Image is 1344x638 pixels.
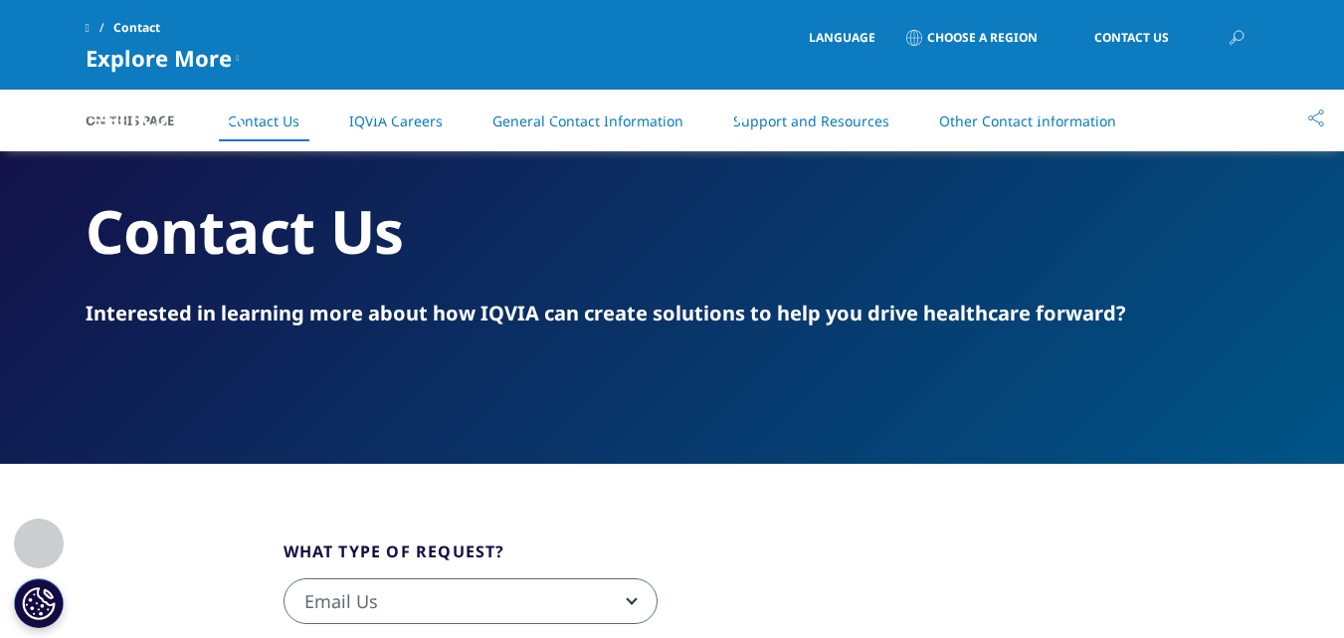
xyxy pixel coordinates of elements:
a: Careers [1004,100,1069,123]
h2: Contact Us [86,194,1259,269]
a: Solutions [369,100,449,123]
span: Email Us [285,579,657,625]
a: Products [538,100,615,123]
img: IQVIA Healthcare Information Technology and Pharma Clinical Research Company [86,103,245,131]
legend: What type of request? [284,539,505,578]
span: Email Us [284,578,658,624]
a: Contact Us [1064,15,1199,61]
div: Interested in learning more about how IQVIA can create solutions to help you drive healthcare for... [86,300,1259,327]
a: Insights [704,100,773,123]
a: About [863,100,914,123]
nav: Primary [253,70,1259,163]
span: Choose a Region [927,30,1038,46]
button: Cookies Settings [14,578,64,628]
span: Language [809,30,875,46]
span: Contact Us [1094,32,1169,44]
